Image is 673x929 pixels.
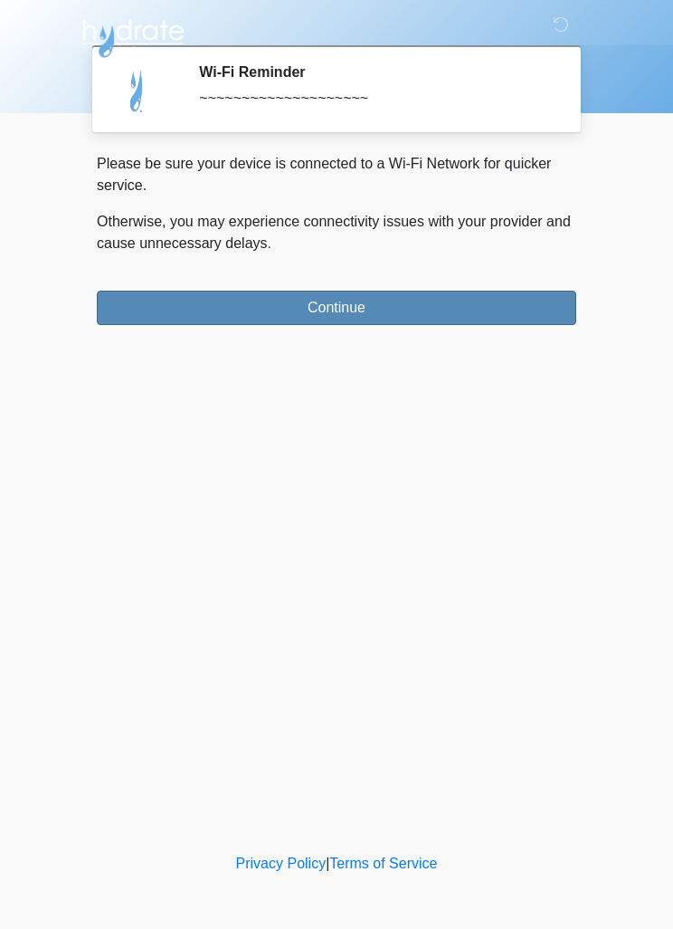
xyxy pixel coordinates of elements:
[97,211,576,254] p: Otherwise, you may experience connectivity issues with your provider and cause unnecessary delays
[236,856,327,871] a: Privacy Policy
[268,235,271,251] span: .
[199,88,549,110] div: ~~~~~~~~~~~~~~~~~~~~
[97,153,576,196] p: Please be sure your device is connected to a Wi-Fi Network for quicker service.
[326,856,329,871] a: |
[97,291,576,325] button: Continue
[79,14,187,59] img: Hydrate IV Bar - Scottsdale Logo
[329,856,437,871] a: Terms of Service
[110,63,165,118] img: Agent Avatar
